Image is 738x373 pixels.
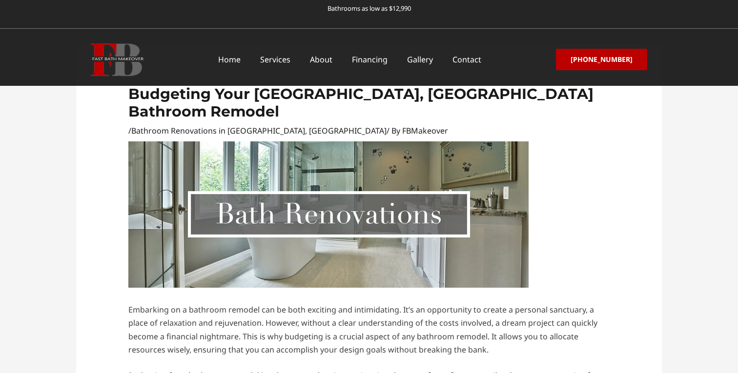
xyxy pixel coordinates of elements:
a: Contact [443,48,491,71]
a: [PHONE_NUMBER] [556,49,647,70]
a: Bathroom Renovations in [GEOGRAPHIC_DATA], [GEOGRAPHIC_DATA] [131,125,387,136]
h1: Budgeting Your [GEOGRAPHIC_DATA], [GEOGRAPHIC_DATA] Bathroom Remodel [128,85,610,120]
a: Financing [342,48,397,71]
img: Fast Bath Makeover icon [91,43,143,76]
div: / / By [128,125,610,137]
img: Bathroom Remodel [128,141,529,288]
span: Embarking on a bathroom remodel can be both exciting and intimidating. It’s an opportunity to cre... [128,304,597,355]
a: Gallery [397,48,443,71]
span: [PHONE_NUMBER] [571,56,633,63]
a: FBMakeover [402,125,448,136]
a: Home [208,48,250,71]
a: Services [250,48,300,71]
a: About [300,48,342,71]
